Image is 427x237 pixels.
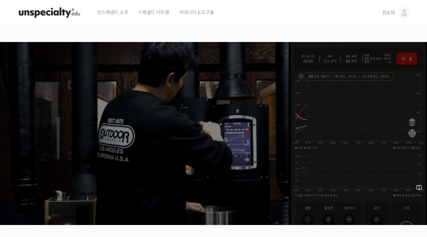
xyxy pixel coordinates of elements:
span: 진소아 [382,10,395,16]
p: 시간과 장소에 구애받지 않고, 검증된 커리큘럼으로 [7,139,420,148]
p: [PERSON_NAME]을 다하는 당신을 위해, 최고와 함께 만든 커피 클래스 [7,102,420,136]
